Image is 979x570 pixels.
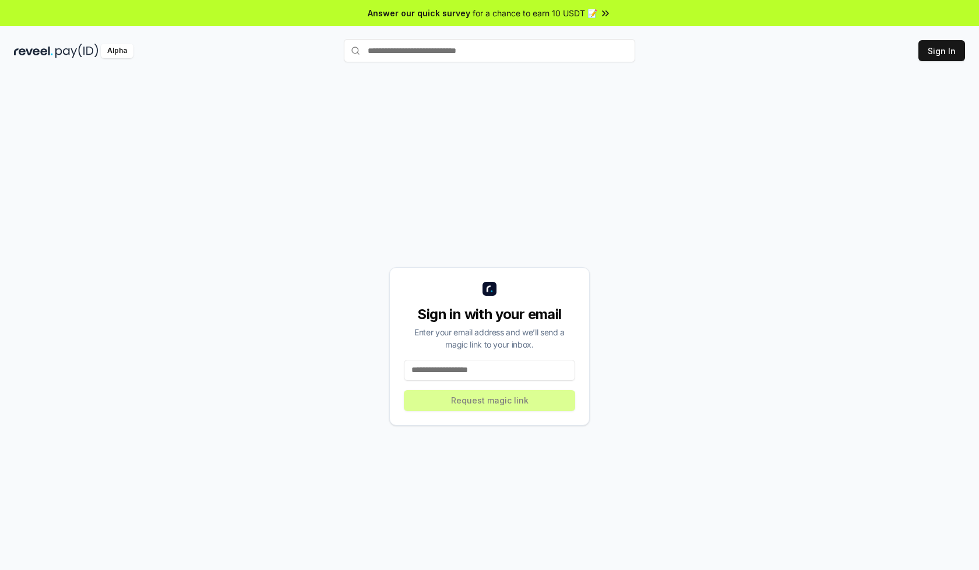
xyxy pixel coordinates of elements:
[404,305,575,324] div: Sign in with your email
[918,40,965,61] button: Sign In
[101,44,133,58] div: Alpha
[55,44,98,58] img: pay_id
[483,282,496,296] img: logo_small
[368,7,470,19] span: Answer our quick survey
[473,7,597,19] span: for a chance to earn 10 USDT 📝
[14,44,53,58] img: reveel_dark
[404,326,575,351] div: Enter your email address and we’ll send a magic link to your inbox.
